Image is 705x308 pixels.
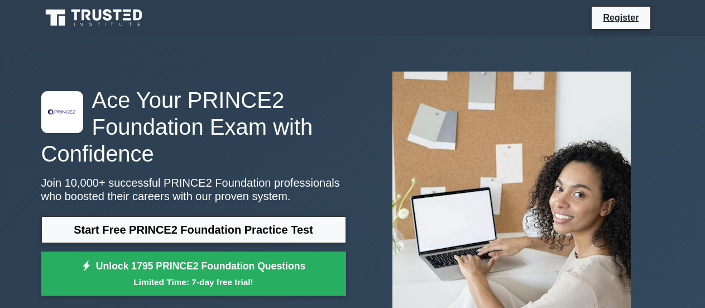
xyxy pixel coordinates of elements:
a: Register [596,11,645,25]
h1: Ace Your PRINCE2 Foundation Exam with Confidence [41,87,346,167]
p: Join 10,000+ successful PRINCE2 Foundation professionals who boosted their careers with our prove... [41,176,346,203]
a: Unlock 1795 PRINCE2 Foundation QuestionsLimited Time: 7-day free trial! [41,252,346,296]
small: Limited Time: 7-day free trial! [55,276,332,288]
a: Start Free PRINCE2 Foundation Practice Test [41,216,346,243]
